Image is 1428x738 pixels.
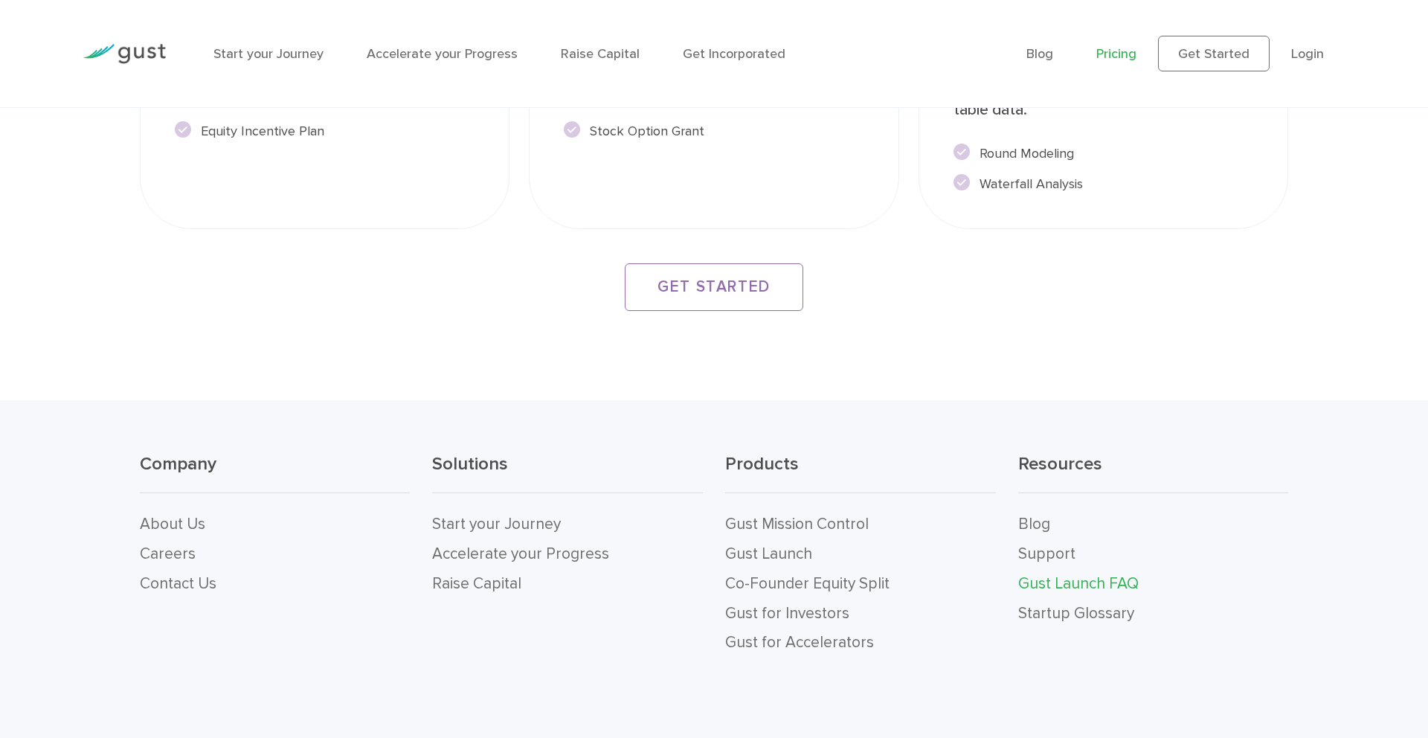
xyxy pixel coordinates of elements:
[432,545,609,563] a: Accelerate your Progress
[725,515,869,533] a: Gust Mission Control
[953,174,1253,194] li: Waterfall Analysis
[725,604,849,623] a: Gust for Investors
[683,46,785,62] a: Get Incorporated
[213,46,324,62] a: Start your Journey
[140,545,196,563] a: Careers
[1018,545,1075,563] a: Support
[561,46,640,62] a: Raise Capital
[725,545,812,563] a: Gust Launch
[725,452,996,493] h3: Products
[432,515,561,533] a: Start your Journey
[1018,515,1050,533] a: Blog
[140,452,411,493] h3: Company
[625,263,803,311] a: GET STARTED
[1026,46,1053,62] a: Blog
[367,46,518,62] a: Accelerate your Progress
[1291,46,1324,62] a: Login
[432,574,521,593] a: Raise Capital
[140,515,205,533] a: About Us
[564,121,863,141] li: Stock Option Grant
[175,121,475,141] li: Equity Incentive Plan
[725,633,874,652] a: Gust for Accelerators
[725,574,890,593] a: Co-Founder Equity Split
[83,44,166,64] img: Gust Logo
[140,574,216,593] a: Contact Us
[1018,604,1134,623] a: Startup Glossary
[1096,46,1136,62] a: Pricing
[1018,452,1289,493] h3: Resources
[1158,36,1270,71] a: Get Started
[1018,574,1139,593] a: Gust Launch FAQ
[953,144,1253,164] li: Round Modeling
[432,452,703,493] h3: Solutions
